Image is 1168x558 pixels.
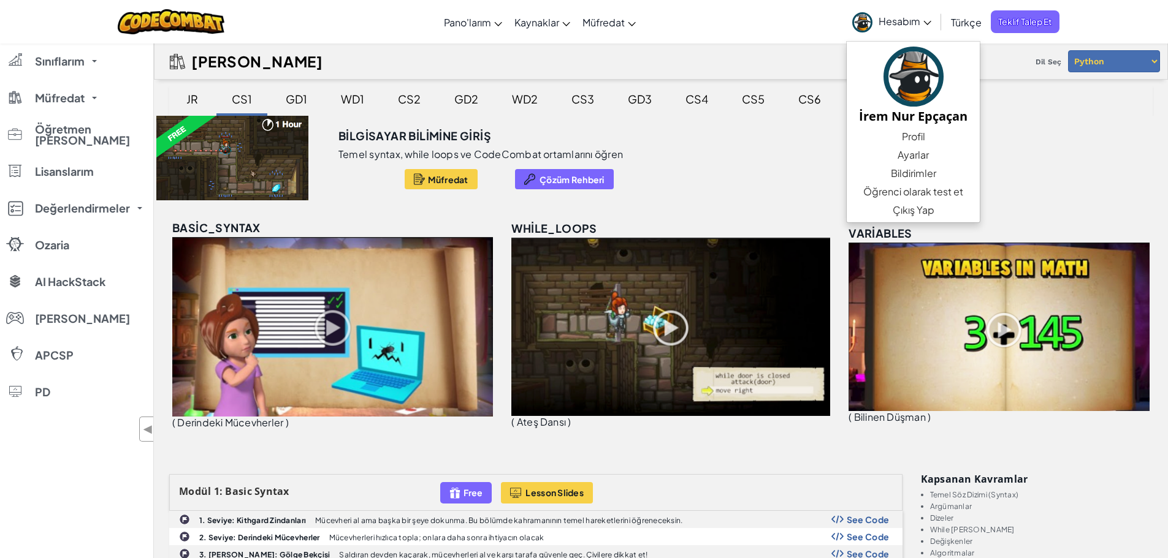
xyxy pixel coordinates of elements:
[930,514,1153,522] li: Dizeler
[172,221,261,235] span: basic_syntax
[847,127,980,146] a: Profil
[179,514,190,525] img: IconChallengeLevel.svg
[35,313,130,324] span: [PERSON_NAME]
[500,85,550,113] div: WD2
[514,16,559,29] span: Kaynaklar
[515,169,614,189] button: Çözüm Rehberi
[428,175,468,184] span: Müfredat
[831,515,844,524] img: Show Code Logo
[559,85,606,113] div: CS3
[568,415,571,428] span: )
[847,164,980,183] a: Bildirimler
[143,420,153,438] span: ◀
[849,410,852,423] span: (
[118,9,225,34] img: CodeCombat logo
[35,92,85,104] span: Müfredat
[444,16,491,29] span: Pano'larım
[438,6,508,39] a: Pano'larım
[338,148,623,160] p: Temel syntax, while loops ve CodeCombat ortamlarını öğren
[891,166,936,181] span: Bildirimler
[849,226,912,240] span: variables
[177,416,283,429] span: Derindeki Mücevherler
[540,175,605,184] span: Çözüm Rehberi
[191,53,323,70] h2: [PERSON_NAME]
[831,532,844,541] img: Show Code Logo
[928,410,931,423] span: )
[847,201,980,219] a: Çıkış Yap
[884,47,944,107] img: avatar
[449,486,460,500] img: IconFreeLevelv2.svg
[329,85,376,113] div: WD1
[847,515,890,524] span: See Code
[179,484,211,498] span: Modül
[501,482,593,503] button: Lesson Slides
[172,416,175,429] span: (
[786,85,833,113] div: CS6
[174,85,210,113] div: JR
[199,533,320,542] b: 2. Seviye: Derindeki Mücevherler
[511,221,597,235] span: while_loops
[991,10,1059,33] a: Teklif Talep Et
[511,238,830,416] img: while_loops_unlocked.png
[214,484,223,498] span: 1:
[852,12,872,32] img: avatar
[464,488,483,497] span: Free
[225,484,289,498] span: Basic Syntax
[219,85,264,113] div: CS1
[517,415,566,428] span: Ateş Dansı
[854,410,926,423] span: Bilinen Düşman
[35,56,85,67] span: Sınıflarım
[172,237,493,417] img: basic_syntax_unlocked.png
[508,6,576,39] a: Kaynaklar
[170,54,185,69] img: IconCurriculumGuide.svg
[169,528,903,545] a: 2. Seviye: Derindeki Mücevherler Mücevherleri hızlıca topla; onlara daha sonra ihtiyacın olacak S...
[842,85,877,113] div: AI
[35,276,105,287] span: AI HackStack
[179,531,190,542] img: IconChallengeLevel.svg
[951,16,982,29] span: Türkçe
[847,45,980,127] a: İrem Nur Epçaçan
[847,532,890,541] span: See Code
[847,183,980,201] a: Öğrenci olarak test et
[273,85,319,113] div: GD1
[930,491,1153,499] li: Temel Söz Dizimi (Syntax)
[831,549,844,558] img: Show Code Logo
[35,166,94,177] span: Lisanslarım
[338,127,491,145] h3: Bilgisayar Bilimine Giriş
[930,537,1153,545] li: Değişkenler
[846,2,937,41] a: Hesabım
[386,85,433,113] div: CS2
[35,203,130,214] span: Değerlendirmeler
[35,124,145,146] span: Öğretmen [PERSON_NAME]
[859,107,968,126] h5: İrem Nur Epçaçan
[286,416,289,429] span: )
[616,85,664,113] div: GD3
[849,243,1150,411] img: variables_unlocked.png
[582,16,625,29] span: Müfredat
[1031,53,1066,71] span: Dil Seç
[930,549,1153,557] li: Algoritmalar
[329,533,544,541] p: Mücevherleri hızlıca topla; onlara daha sonra ihtiyacın olacak
[879,15,931,28] span: Hesabım
[35,239,69,251] span: Ozaria
[169,511,903,528] a: 1. Seviye: Kithgard Zindanları Mücevheri al ama başka bir şeye dokunma. Bu bölümde kahramanının t...
[945,6,988,39] a: Türkçe
[576,6,642,39] a: Müfredat
[405,169,478,189] button: Müfredat
[730,85,777,113] div: CS5
[199,516,306,525] b: 1. Seviye: Kithgard Zindanları
[847,146,980,164] a: Ayarlar
[442,85,490,113] div: GD2
[511,415,514,428] span: (
[930,502,1153,510] li: Argümanlar
[673,85,720,113] div: CS4
[315,516,682,524] p: Mücevheri al ama başka bir şeye dokunma. Bu bölümde kahramanının temel hareketlerini öğreneceksin.
[525,488,584,497] span: Lesson Slides
[921,474,1153,484] h3: Kapsanan kavramlar
[930,526,1153,533] li: While [PERSON_NAME]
